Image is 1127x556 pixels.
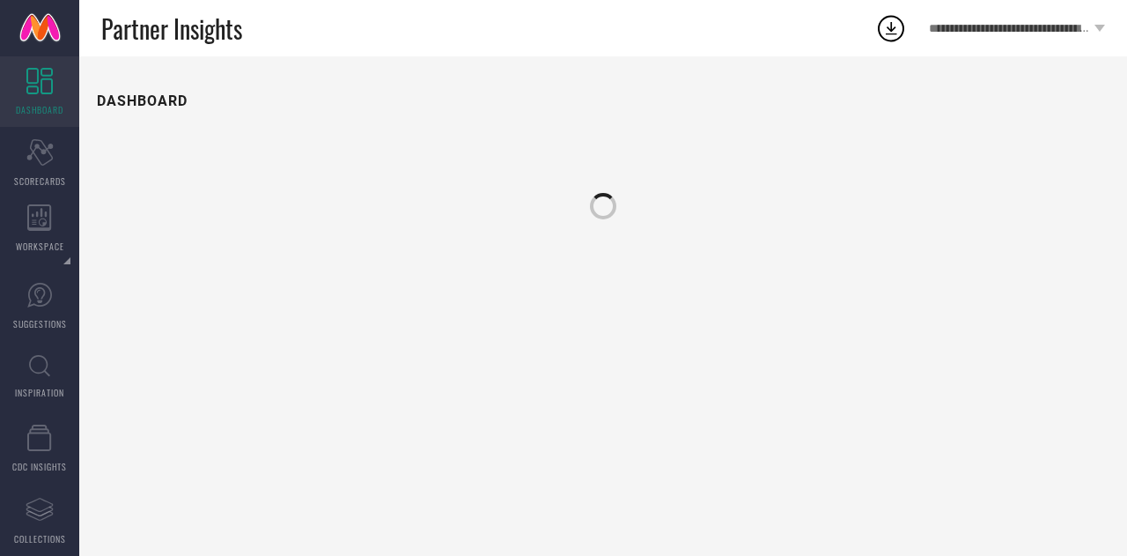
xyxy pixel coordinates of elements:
[13,317,67,330] span: SUGGESTIONS
[97,93,188,109] h1: DASHBOARD
[15,386,64,399] span: INSPIRATION
[12,460,67,473] span: CDC INSIGHTS
[16,103,63,116] span: DASHBOARD
[14,532,66,545] span: COLLECTIONS
[101,11,242,47] span: Partner Insights
[16,240,64,253] span: WORKSPACE
[14,174,66,188] span: SCORECARDS
[875,12,907,44] div: Open download list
